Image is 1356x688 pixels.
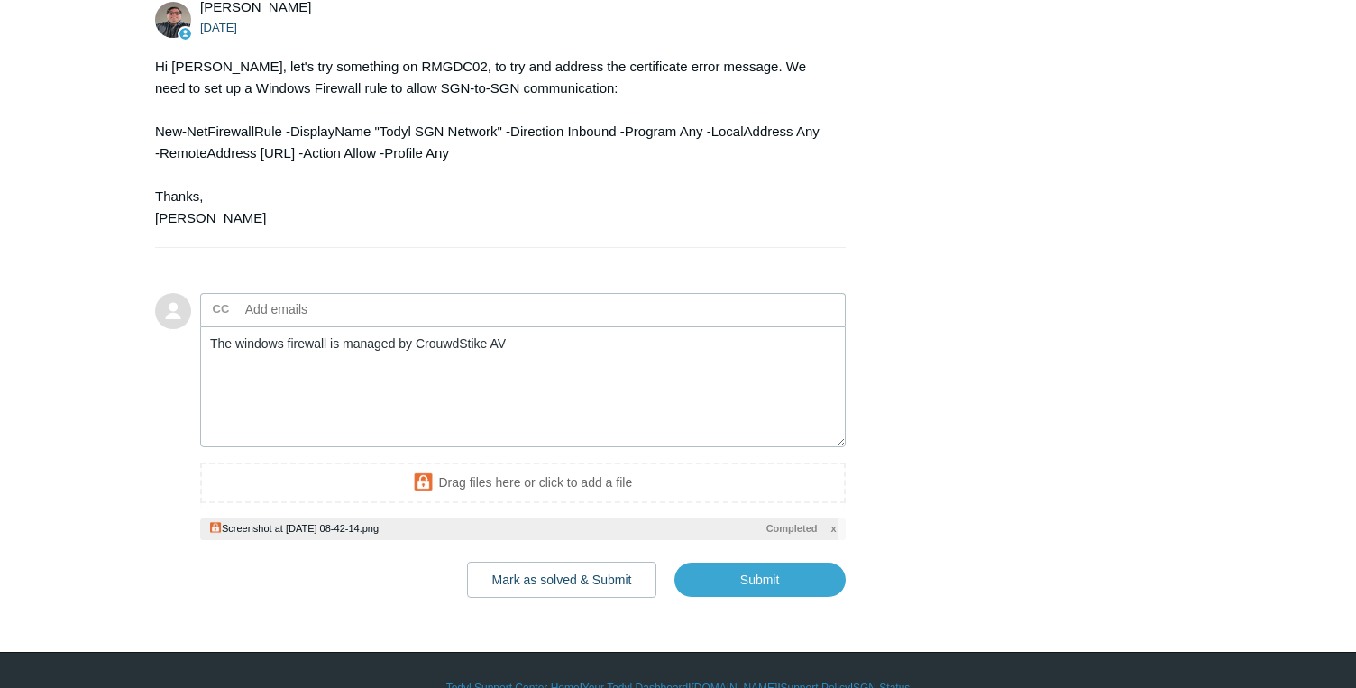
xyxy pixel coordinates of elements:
label: CC [213,296,230,323]
button: Mark as solved & Submit [467,562,657,598]
span: Completed [766,521,818,537]
textarea: Add your reply [200,326,846,448]
span: x [830,521,836,537]
input: Submit [674,563,846,597]
div: Hi [PERSON_NAME], let's try something on RMGDC02, to try and address the certificate error messag... [155,56,828,229]
input: Add emails [238,296,432,323]
time: 09/25/2025, 11:52 [200,21,237,34]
